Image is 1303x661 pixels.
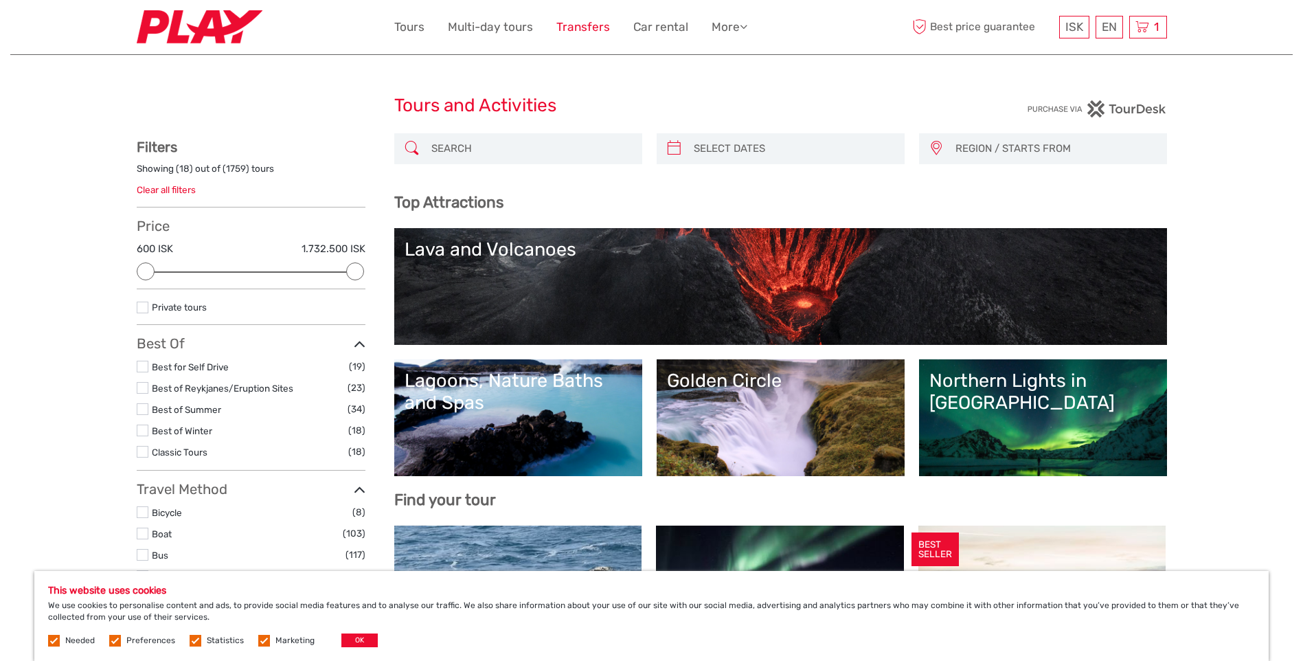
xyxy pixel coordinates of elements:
div: BEST SELLER [911,533,959,567]
img: Fly Play [137,10,262,44]
button: OK [341,634,378,647]
span: (57) [348,568,365,584]
label: 1759 [226,162,246,175]
input: SEARCH [426,137,635,161]
label: Preferences [126,635,175,647]
a: Northern Lights in [GEOGRAPHIC_DATA] [929,370,1157,466]
button: Open LiveChat chat widget [158,21,174,38]
p: We're away right now. Please check back later! [19,24,155,35]
span: (18) [348,444,365,460]
a: Lava and Volcanoes [405,238,1157,335]
span: (34) [348,401,365,417]
label: Marketing [275,635,315,647]
label: Statistics [207,635,244,647]
span: (8) [352,504,365,520]
h5: This website uses cookies [48,585,1255,596]
a: Boat [152,528,172,539]
a: More [712,17,747,37]
h3: Travel Method [137,481,365,497]
a: Classic Tours [152,447,207,458]
div: Lagoons, Nature Baths and Spas [405,370,632,414]
a: Multi-day tours [448,17,533,37]
span: (117) [345,547,365,563]
label: 18 [179,162,190,175]
label: 600 ISK [137,242,173,256]
a: Best of Reykjanes/Eruption Sites [152,383,293,394]
a: Bus [152,550,168,561]
div: Lava and Volcanoes [405,238,1157,260]
span: ISK [1065,20,1083,34]
div: Golden Circle [667,370,894,392]
div: Northern Lights in [GEOGRAPHIC_DATA] [929,370,1157,414]
h3: Price [137,218,365,234]
h1: Tours and Activities [394,95,909,117]
span: Best price guarantee [909,16,1056,38]
a: Best of Summer [152,404,221,415]
a: Lagoons, Nature Baths and Spas [405,370,632,466]
a: Bicycle [152,507,182,518]
a: Best for Self Drive [152,361,229,372]
b: Top Attractions [394,193,503,212]
a: Transfers [556,17,610,37]
div: EN [1096,16,1123,38]
img: PurchaseViaTourDesk.png [1027,100,1166,117]
strong: Filters [137,139,177,155]
b: Find your tour [394,491,496,509]
h3: Best Of [137,335,365,352]
div: Showing ( ) out of ( ) tours [137,162,365,183]
div: We use cookies to personalise content and ads, to provide social media features and to analyse ou... [34,571,1269,661]
input: SELECT DATES [688,137,898,161]
label: 1.732.500 ISK [302,242,365,256]
span: (19) [349,359,365,374]
a: Best of Winter [152,425,212,436]
a: Golden Circle [667,370,894,466]
span: 1 [1152,20,1161,34]
a: Clear all filters [137,184,196,195]
span: (18) [348,423,365,438]
a: Private tours [152,302,207,313]
label: Needed [65,635,95,647]
a: Tours [394,17,424,37]
button: REGION / STARTS FROM [949,137,1160,160]
span: (103) [343,526,365,541]
a: Car rental [633,17,688,37]
span: (23) [348,380,365,396]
